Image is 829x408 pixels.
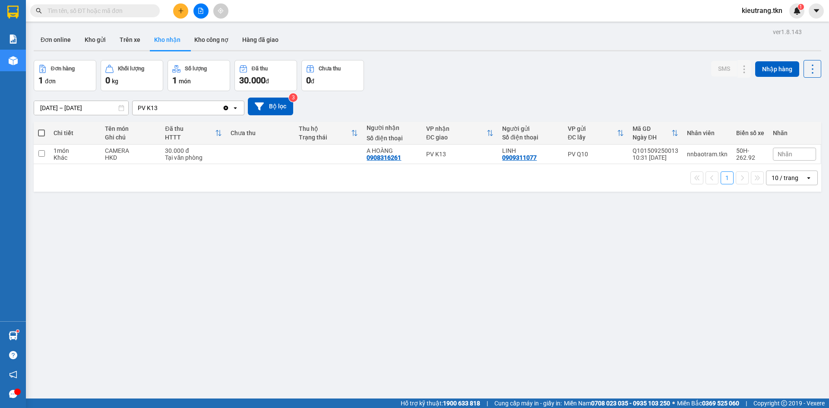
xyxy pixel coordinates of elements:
span: notification [9,370,17,379]
span: message [9,390,17,398]
span: đ [266,78,269,85]
img: icon-new-feature [793,7,801,15]
div: Q101509250013 [633,147,678,154]
th: Toggle SortBy [161,122,226,145]
span: | [487,399,488,408]
span: kieutrang.tkn [735,5,789,16]
div: ver 1.8.143 [773,27,802,37]
div: VP gửi [568,125,617,132]
img: warehouse-icon [9,56,18,65]
div: Ghi chú [105,134,156,141]
div: VP nhận [426,125,487,132]
div: Chưa thu [231,130,290,136]
div: Biển số xe [736,130,764,136]
span: Miền Bắc [677,399,739,408]
span: 1 [38,75,43,85]
div: ĐC giao [426,134,487,141]
div: Đã thu [252,66,268,72]
div: Đã thu [165,125,215,132]
button: Hàng đã giao [235,29,285,50]
div: Khác [54,154,96,161]
strong: 0369 525 060 [702,400,739,407]
div: Chi tiết [54,130,96,136]
span: | [746,399,747,408]
div: Nhân viên [687,130,728,136]
div: 0909311077 [502,154,537,161]
img: solution-icon [9,35,18,44]
img: logo-vxr [7,6,19,19]
div: PV Q10 [568,151,624,158]
div: Tên món [105,125,156,132]
span: question-circle [9,351,17,359]
div: 10:31 [DATE] [633,154,678,161]
button: Khối lượng0kg [101,60,163,91]
input: Tìm tên, số ĐT hoặc mã đơn [47,6,149,16]
div: A HOÀNG [367,147,418,154]
span: 0 [105,75,110,85]
span: aim [218,8,224,14]
span: 0 [306,75,311,85]
button: Đơn hàng1đơn [34,60,96,91]
div: Thu hộ [299,125,351,132]
span: plus [178,8,184,14]
div: ĐC lấy [568,134,617,141]
span: 1 [799,4,802,10]
span: copyright [781,400,787,406]
span: đ [311,78,314,85]
button: Kho gửi [78,29,113,50]
span: file-add [198,8,204,14]
button: Trên xe [113,29,147,50]
input: Select a date range. [34,101,128,115]
div: Chưa thu [319,66,341,72]
div: Tại văn phòng [165,154,222,161]
button: aim [213,3,228,19]
sup: 1 [16,330,19,332]
div: Số lượng [185,66,207,72]
div: CAMERA [105,147,156,154]
div: Số điện thoại [367,135,418,142]
div: Đơn hàng [51,66,75,72]
div: 0908316261 [367,154,401,161]
svg: Clear value [222,104,229,111]
span: đơn [45,78,56,85]
div: Ngày ĐH [633,134,671,141]
span: ⚪️ [672,402,675,405]
button: Đã thu30.000đ [234,60,297,91]
div: 10 / trang [772,174,798,182]
div: nnbaotram.tkn [687,151,728,158]
span: 30.000 [239,75,266,85]
th: Toggle SortBy [628,122,683,145]
span: món [179,78,191,85]
span: kg [112,78,118,85]
button: Bộ lọc [248,98,293,115]
svg: open [232,104,239,111]
div: Khối lượng [118,66,144,72]
div: PV K13 [138,104,158,112]
button: Đơn online [34,29,78,50]
button: Kho công nợ [187,29,235,50]
button: Số lượng1món [168,60,230,91]
span: Hỗ trợ kỹ thuật: [401,399,480,408]
button: SMS [711,61,737,76]
sup: 1 [798,4,804,10]
div: 50H-262.92 [736,147,764,161]
button: 1 [721,171,734,184]
span: 1 [172,75,177,85]
button: plus [173,3,188,19]
div: Trạng thái [299,134,351,141]
button: Nhập hàng [755,61,799,77]
button: Kho nhận [147,29,187,50]
div: 1 món [54,147,96,154]
div: Người nhận [367,124,418,131]
span: Cung cấp máy in - giấy in: [494,399,562,408]
span: Nhãn [778,151,792,158]
span: search [36,8,42,14]
div: PV K13 [426,151,494,158]
button: file-add [193,3,209,19]
div: Người gửi [502,125,559,132]
th: Toggle SortBy [294,122,363,145]
div: Số điện thoại [502,134,559,141]
div: 30.000 đ [165,147,222,154]
span: Miền Nam [564,399,670,408]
